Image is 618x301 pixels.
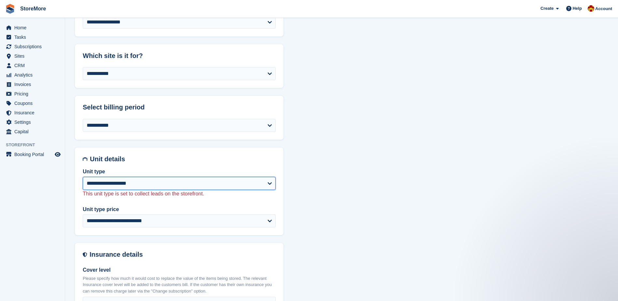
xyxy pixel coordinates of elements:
span: Capital [14,127,53,136]
span: Tasks [14,33,53,42]
label: Cover level [83,266,276,274]
span: Analytics [14,70,53,79]
span: Settings [14,118,53,127]
a: StoreMore [18,3,49,14]
a: menu [3,80,62,89]
a: menu [3,33,62,42]
a: menu [3,61,62,70]
a: menu [3,42,62,51]
span: CRM [14,61,53,70]
p: This unit type is set to collect leads on the storefront. [83,190,276,198]
a: menu [3,118,62,127]
span: Storefront [6,142,65,148]
a: menu [3,51,62,61]
p: Please specify how much it would cost to replace the value of the items being stored. The relevan... [83,275,276,294]
a: menu [3,23,62,32]
span: Create [540,5,553,12]
label: Unit type price [83,206,276,213]
span: Coupons [14,99,53,108]
h2: Which site is it for? [83,52,276,60]
span: Pricing [14,89,53,98]
span: Sites [14,51,53,61]
img: Store More Team [588,5,594,12]
a: menu [3,127,62,136]
span: Home [14,23,53,32]
img: stora-icon-8386f47178a22dfd0bd8f6a31ec36ba5ce8667c1dd55bd0f319d3a0aa187defe.svg [5,4,15,14]
a: menu [3,70,62,79]
span: Account [595,6,612,12]
span: Booking Portal [14,150,53,159]
h2: Unit details [90,155,276,163]
h2: Select billing period [83,104,276,111]
h2: Insurance details [90,251,276,258]
span: Subscriptions [14,42,53,51]
a: menu [3,150,62,159]
a: menu [3,108,62,117]
span: Invoices [14,80,53,89]
a: menu [3,99,62,108]
a: menu [3,89,62,98]
img: unit-details-icon-595b0c5c156355b767ba7b61e002efae458ec76ed5ec05730b8e856ff9ea34a9.svg [83,155,87,163]
img: insurance-details-icon-731ffda60807649b61249b889ba3c5e2b5c27d34e2e1fb37a309f0fde93ff34a.svg [83,251,87,258]
span: Insurance [14,108,53,117]
label: Unit type [83,168,276,176]
a: Preview store [54,150,62,158]
span: Help [573,5,582,12]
